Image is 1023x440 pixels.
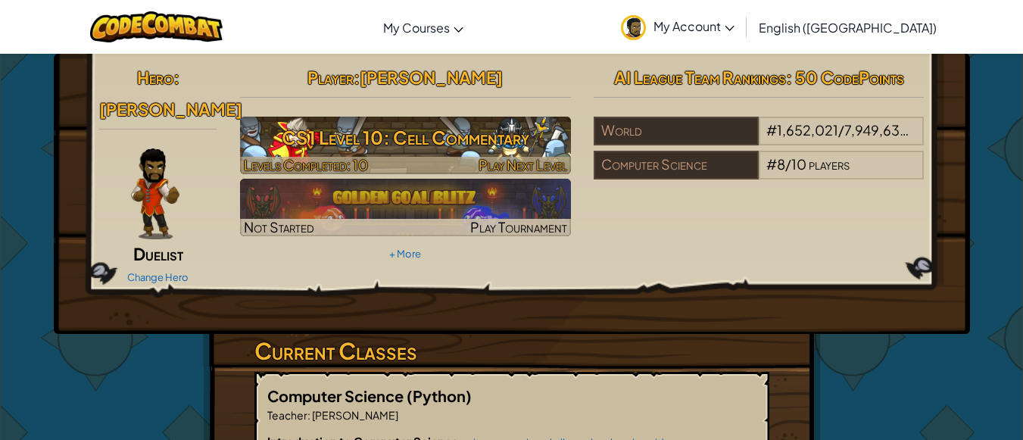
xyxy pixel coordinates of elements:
[360,67,503,88] span: [PERSON_NAME]
[240,179,571,236] img: Golden Goal
[383,20,450,36] span: My Courses
[137,67,173,88] span: Hero
[777,155,785,173] span: 8
[614,67,786,88] span: AI League Team Rankings
[310,408,398,422] span: [PERSON_NAME]
[766,155,777,173] span: #
[133,243,183,264] span: Duelist
[354,67,360,88] span: :
[244,218,314,236] span: Not Started
[838,121,844,139] span: /
[376,7,471,48] a: My Courses
[594,117,759,145] div: World
[594,151,759,179] div: Computer Science
[254,334,769,368] h3: Current Classes
[751,7,944,48] a: English ([GEOGRAPHIC_DATA])
[127,271,189,283] a: Change Hero
[307,408,310,422] span: :
[470,218,567,236] span: Play Tournament
[910,121,951,139] span: players
[307,67,354,88] span: Player
[786,67,904,88] span: : 50 CodePoints
[244,156,368,173] span: Levels Completed: 10
[759,20,937,36] span: English ([GEOGRAPHIC_DATA])
[240,117,571,174] a: Play Next Level
[240,179,571,236] a: Not StartedPlay Tournament
[791,155,806,173] span: 10
[653,18,735,34] span: My Account
[407,386,472,405] span: (Python)
[844,121,909,139] span: 7,949,635
[613,3,742,51] a: My Account
[90,11,223,42] img: CodeCombat logo
[594,165,925,183] a: Computer Science#8/10players
[240,120,571,154] h3: CS1 Level 10: Cell Commentary
[766,121,777,139] span: #
[479,156,567,173] span: Play Next Level
[267,386,407,405] span: Computer Science
[240,117,571,174] img: CS1 Level 10: Cell Commentary
[785,155,791,173] span: /
[621,15,646,40] img: avatar
[267,408,307,422] span: Teacher
[809,155,850,173] span: players
[777,121,838,139] span: 1,652,021
[173,67,179,88] span: :
[99,98,242,120] span: [PERSON_NAME]
[389,248,421,260] a: + More
[131,148,179,239] img: duelist-pose.png
[594,131,925,148] a: World#1,652,021/7,949,635players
